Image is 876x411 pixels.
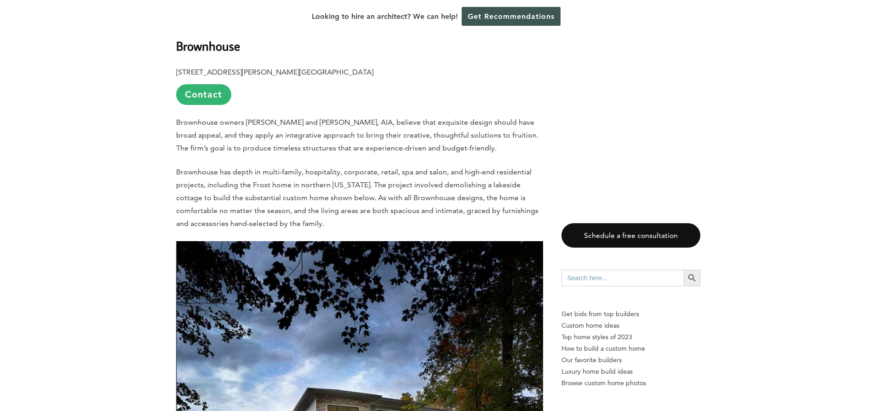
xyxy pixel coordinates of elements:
input: Search here... [561,270,684,286]
p: Get bids from top builders [561,308,700,320]
b: [GEOGRAPHIC_DATA] [299,68,373,76]
a: Contact [176,84,231,105]
a: Our favorite builders [561,354,700,366]
a: Custom home ideas [561,320,700,331]
span: Brownhouse owners [PERSON_NAME] and [PERSON_NAME], AIA, believe that exquisite design should have... [176,118,538,152]
a: Get Recommendations [462,7,561,26]
a: Top home styles of 2023 [561,331,700,343]
a: Browse custom home photos [561,377,700,389]
b: Brownhouse [176,38,240,54]
a: Luxury home build ideas [561,366,700,377]
a: Schedule a free consultation [561,223,700,248]
b: [STREET_ADDRESS][PERSON_NAME] [176,68,299,76]
span: Brownhouse has depth in multi-family, hospitality, corporate, retail, spa and salon, and high-end... [176,168,538,228]
a: How to build a custom home [561,343,700,354]
svg: Search [687,273,697,283]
